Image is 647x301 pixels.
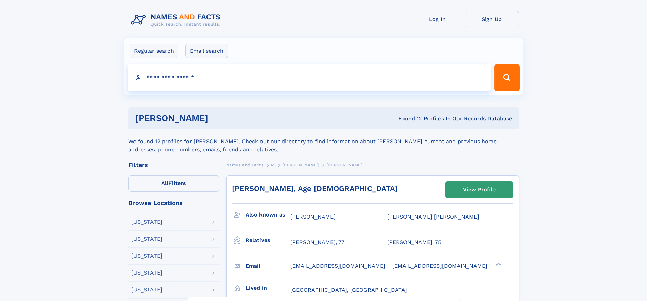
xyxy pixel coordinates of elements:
span: [PERSON_NAME] [326,163,363,167]
label: Filters [128,175,219,192]
h3: Also known as [246,209,290,221]
a: View Profile [446,182,513,198]
div: [US_STATE] [131,270,162,276]
a: [PERSON_NAME] [282,161,319,169]
span: [PERSON_NAME] [290,213,336,220]
div: [US_STATE] [131,219,162,225]
div: We found 12 profiles for [PERSON_NAME]. Check out our directory to find information about [PERSON... [128,129,519,154]
a: M [271,161,275,169]
span: [GEOGRAPHIC_DATA], [GEOGRAPHIC_DATA] [290,287,407,293]
h3: Relatives [246,234,290,246]
div: Browse Locations [128,200,219,206]
div: ❯ [494,262,502,266]
a: Names and Facts [226,161,264,169]
span: [PERSON_NAME] [282,163,319,167]
a: [PERSON_NAME], Age [DEMOGRAPHIC_DATA] [232,184,398,193]
div: Filters [128,162,219,168]
div: [US_STATE] [131,287,162,293]
a: [PERSON_NAME], 77 [290,239,344,246]
img: Logo Names and Facts [128,11,226,29]
h1: [PERSON_NAME] [135,114,303,123]
div: Found 12 Profiles In Our Records Database [303,115,512,123]
h3: Lived in [246,282,290,294]
label: Regular search [130,44,178,58]
a: Sign Up [465,11,519,27]
span: All [161,180,168,186]
a: [PERSON_NAME], 75 [387,239,441,246]
a: Log In [410,11,465,27]
span: [EMAIL_ADDRESS][DOMAIN_NAME] [290,263,385,269]
button: Search Button [494,64,519,91]
label: Email search [185,44,228,58]
span: M [271,163,275,167]
h3: Email [246,260,290,272]
span: [EMAIL_ADDRESS][DOMAIN_NAME] [392,263,487,269]
input: search input [128,64,491,91]
span: [PERSON_NAME] [PERSON_NAME] [387,213,479,220]
div: [US_STATE] [131,236,162,242]
div: View Profile [463,182,496,197]
div: [US_STATE] [131,253,162,259]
